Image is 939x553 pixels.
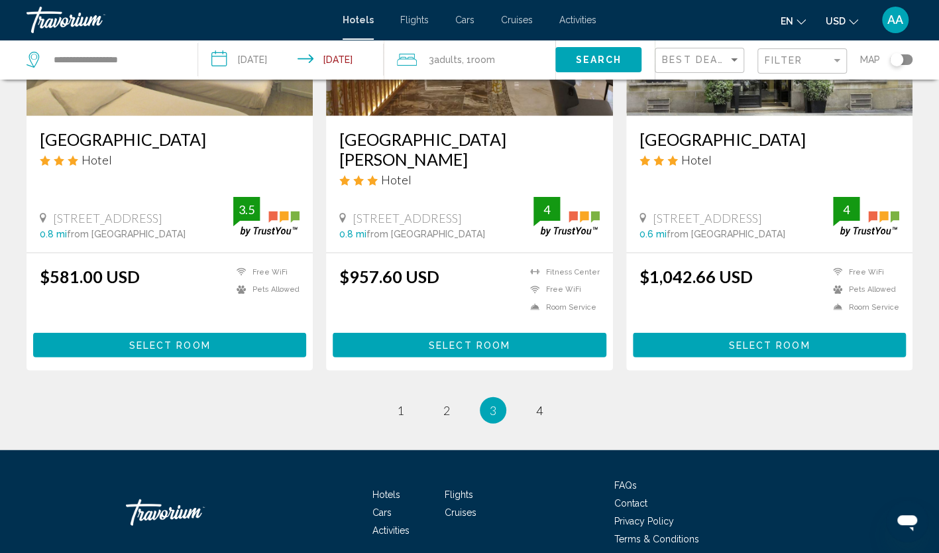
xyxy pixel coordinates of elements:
span: Select Room [728,340,810,351]
button: Select Room [633,333,906,357]
li: Room Service [826,302,899,313]
span: Room [471,54,495,65]
span: 0.6 mi [639,229,667,239]
button: Check-in date: Nov 16, 2025 Check-out date: Nov 19, 2025 [198,40,383,80]
span: 3 [490,403,496,418]
a: Select Room [33,336,306,351]
span: [STREET_ADDRESS] [653,211,762,225]
a: Cars [372,507,392,518]
a: [GEOGRAPHIC_DATA][PERSON_NAME] [339,129,599,169]
a: FAQs [614,480,637,491]
span: 0.8 mi [40,229,67,239]
img: trustyou-badge.svg [233,197,300,236]
span: , 1 [462,50,495,69]
a: Travorium [27,7,329,33]
span: Search [575,55,622,66]
a: Activities [372,525,410,536]
a: Activities [559,15,596,25]
a: Hotels [343,15,374,25]
div: 4 [533,202,560,217]
span: 1 [397,403,404,418]
a: [GEOGRAPHIC_DATA] [639,129,899,149]
ins: $1,042.66 USD [639,267,753,286]
div: 4 [833,202,859,217]
a: Contact [614,498,647,509]
div: 3.5 [233,202,260,217]
span: from [GEOGRAPHIC_DATA] [67,229,186,239]
ul: Pagination [27,397,912,424]
span: AA [887,13,903,27]
span: from [GEOGRAPHIC_DATA] [366,229,485,239]
li: Free WiFi [826,267,899,278]
button: Change currency [826,11,858,31]
li: Free WiFi [524,284,600,295]
span: Best Deals [662,54,732,65]
li: Room Service [524,302,600,313]
a: Flights [445,489,473,500]
ins: $957.60 USD [339,267,439,286]
span: [STREET_ADDRESS] [53,211,162,225]
a: Privacy Policy [614,516,674,526]
span: Select Room [129,340,211,351]
span: Select Room [429,340,510,351]
span: 3 [429,50,462,69]
button: Filter [757,48,847,75]
li: Fitness Center [524,267,600,278]
mat-select: Sort by [662,55,740,66]
iframe: Кнопка запуска окна обмена сообщениями [886,500,928,542]
li: Pets Allowed [826,284,899,295]
img: trustyou-badge.svg [833,197,899,236]
span: USD [826,16,846,27]
div: 3 star Hotel [40,153,300,167]
span: Hotel [381,172,412,187]
span: Filter [765,55,802,66]
span: from [GEOGRAPHIC_DATA] [667,229,785,239]
div: 3 star Hotel [339,172,599,187]
a: Cars [455,15,474,25]
button: Select Room [333,333,606,357]
span: 2 [443,403,450,418]
span: Hotel [82,153,112,167]
a: Cruises [501,15,533,25]
li: Free WiFi [230,267,300,278]
a: Terms & Conditions [614,534,699,544]
img: trustyou-badge.svg [533,197,600,236]
span: Hotel [681,153,712,167]
a: Select Room [633,336,906,351]
span: 0.8 mi [339,229,366,239]
a: Cruises [445,507,476,518]
span: Map [860,50,880,69]
span: Adults [434,54,462,65]
li: Pets Allowed [230,284,300,295]
span: 4 [536,403,543,418]
button: Search [555,47,641,72]
button: Select Room [33,333,306,357]
a: Select Room [333,336,606,351]
button: Change language [781,11,806,31]
span: en [781,16,793,27]
a: [GEOGRAPHIC_DATA] [40,129,300,149]
button: Toggle map [880,54,912,66]
a: Hotels [372,489,400,500]
div: 3 star Hotel [639,153,899,167]
a: Flights [400,15,429,25]
ins: $581.00 USD [40,267,140,286]
button: User Menu [878,6,912,34]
